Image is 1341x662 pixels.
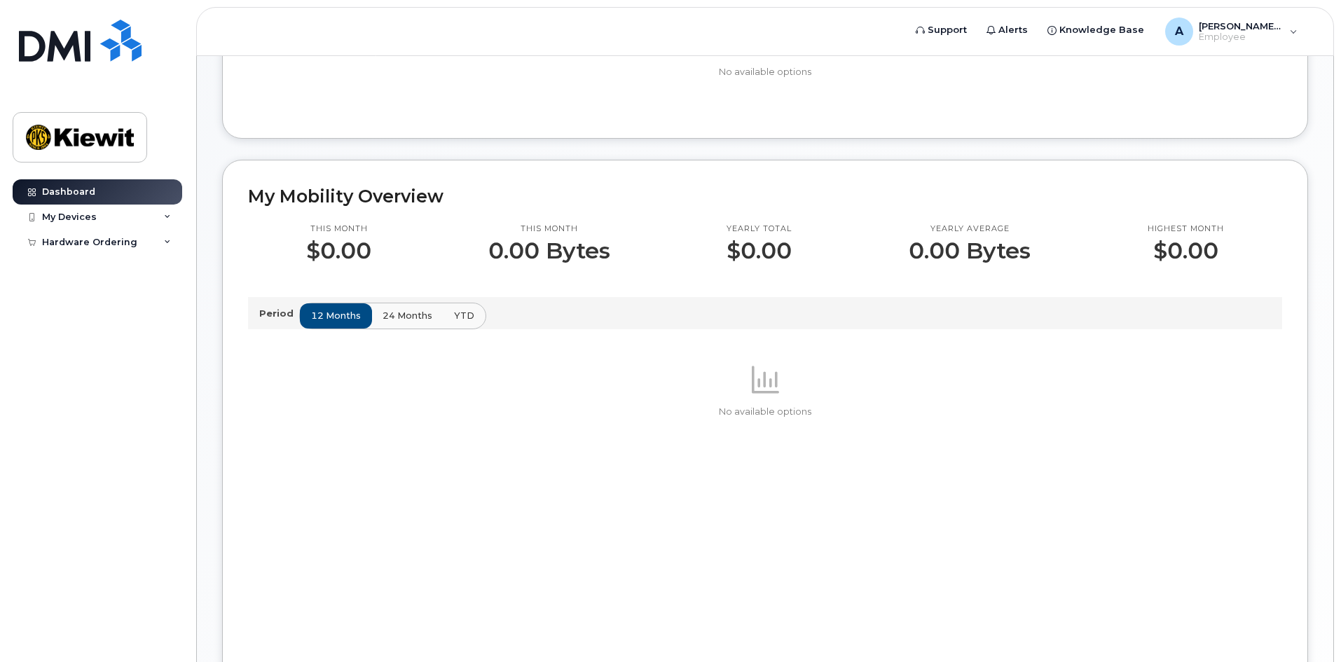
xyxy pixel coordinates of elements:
span: A [1175,23,1183,40]
p: No available options [248,406,1282,418]
span: Employee [1199,32,1283,43]
p: This month [306,223,371,235]
p: Yearly average [909,223,1031,235]
p: Period [259,307,299,320]
p: 0.00 Bytes [909,238,1031,263]
a: Alerts [977,16,1038,44]
a: Support [906,16,977,44]
p: $0.00 [1148,238,1224,263]
span: Knowledge Base [1059,23,1144,37]
iframe: Messenger Launcher [1280,601,1330,651]
span: [PERSON_NAME].[PERSON_NAME] [1199,20,1283,32]
p: $0.00 [306,238,371,263]
p: This month [488,223,610,235]
p: Yearly total [727,223,792,235]
span: YTD [454,309,474,322]
span: 24 months [383,309,432,322]
p: No available options [248,66,1282,78]
p: $0.00 [727,238,792,263]
span: Alerts [998,23,1028,37]
div: Adnan.Zaidi [1155,18,1307,46]
h2: My Mobility Overview [248,186,1282,207]
p: 0.00 Bytes [488,238,610,263]
span: Support [928,23,967,37]
a: Knowledge Base [1038,16,1154,44]
p: Highest month [1148,223,1224,235]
